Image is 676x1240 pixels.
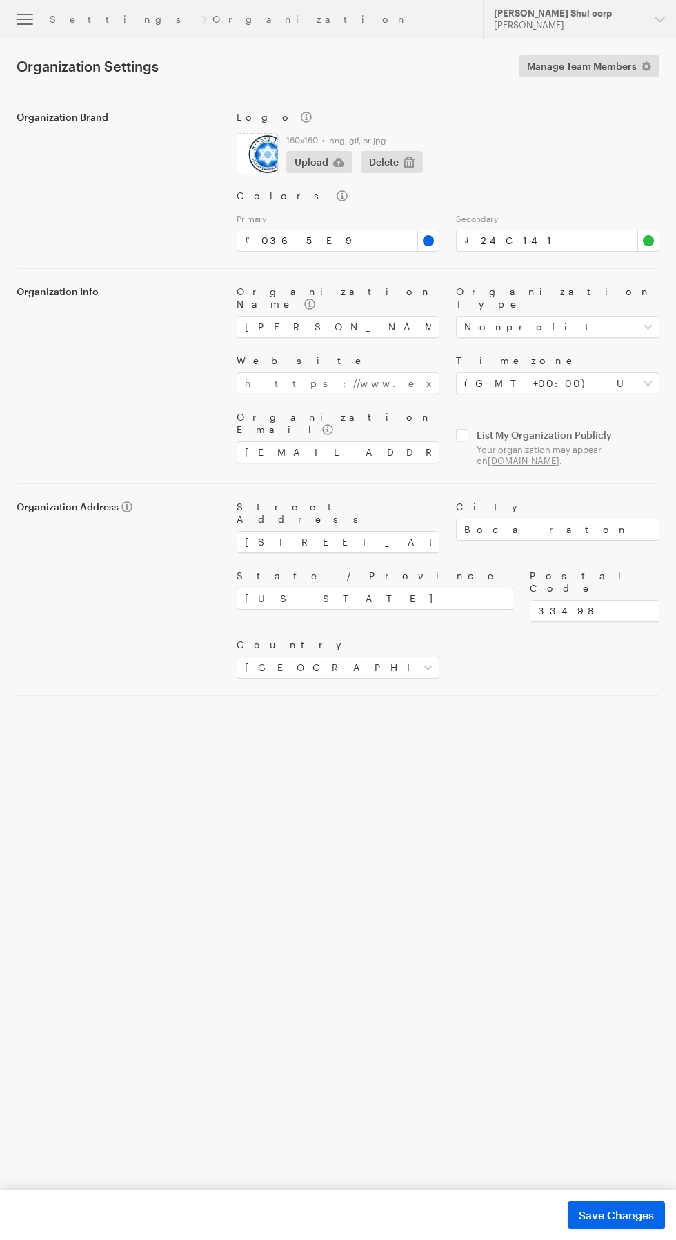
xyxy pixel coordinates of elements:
[286,134,659,146] label: 160x160 • png, gif, or jpg
[494,8,644,19] div: [PERSON_NAME] Shul corp
[237,372,440,394] input: https://www.example.com
[456,286,659,310] label: Organization Type
[456,501,659,513] label: City
[456,213,659,224] label: Secondary
[527,58,637,74] span: Manage Team Members
[17,111,220,123] label: Organization Brand
[237,411,440,436] label: Organization Email
[237,570,513,582] label: State / Province
[361,151,423,173] button: Delete
[369,154,399,170] span: Delete
[494,19,644,31] div: [PERSON_NAME]
[530,570,659,594] label: Postal Code
[237,286,440,310] label: Organization Name
[295,154,328,170] span: Upload
[17,286,220,298] label: Organization Info
[237,639,440,651] label: Country
[237,501,440,526] label: Street Address
[456,354,659,367] label: Timezone
[50,14,196,25] a: Settings
[17,501,220,513] label: Organization Address
[286,151,352,173] button: Upload
[488,455,559,466] a: [DOMAIN_NAME]
[237,190,659,202] label: Colors
[519,55,659,77] a: Manage Team Members
[237,354,440,367] label: Website
[237,111,659,123] label: Logo
[237,213,440,224] label: Primary
[17,58,502,74] h1: Organization Settings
